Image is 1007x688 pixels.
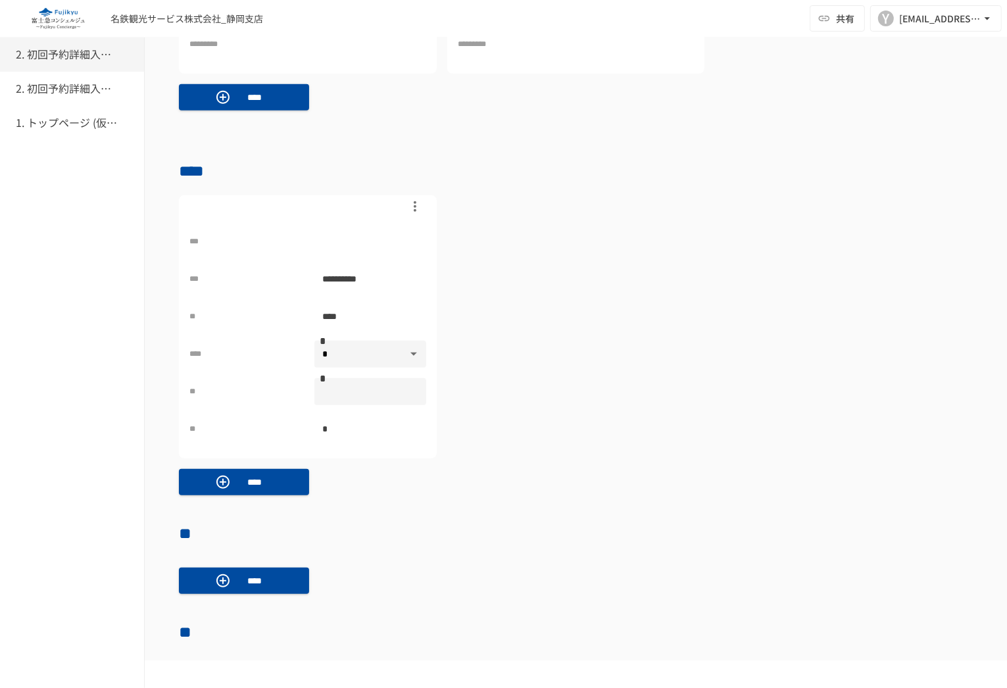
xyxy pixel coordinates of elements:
h6: 2. 初回予約詳細入力ページ [16,46,121,63]
div: 名鉄観光サービス株式会社_静岡支店 [111,12,263,26]
h6: 2. 初回予約詳細入力ページ [16,80,121,97]
h6: 1. トップページ (仮予約一覧) [16,114,121,132]
div: [EMAIL_ADDRESS][DOMAIN_NAME] [899,11,981,27]
span: 共有 [836,11,854,26]
div: Y [878,11,894,26]
button: Y[EMAIL_ADDRESS][DOMAIN_NAME] [870,5,1002,32]
button: 共有 [810,5,865,32]
img: eQeGXtYPV2fEKIA3pizDiVdzO5gJTl2ahLbsPaD2E4R [16,8,100,29]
